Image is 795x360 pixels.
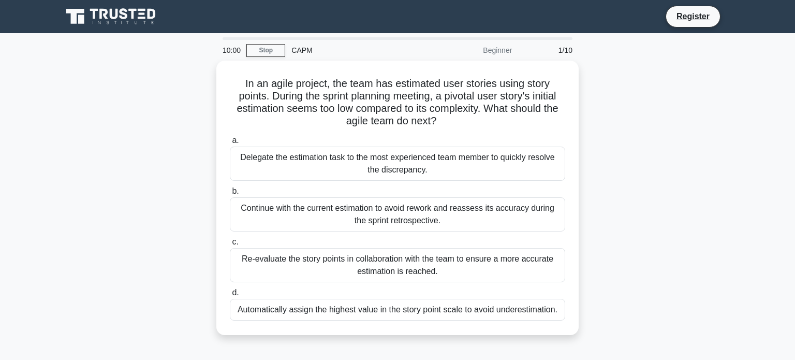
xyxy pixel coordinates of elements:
[232,237,238,246] span: c.
[285,40,428,61] div: CAPM
[230,147,565,181] div: Delegate the estimation task to the most experienced team member to quickly resolve the discrepancy.
[229,77,566,128] h5: In an agile project, the team has estimated user stories using story points. During the sprint pl...
[246,44,285,57] a: Stop
[428,40,518,61] div: Beginner
[230,197,565,232] div: Continue with the current estimation to avoid rework and reassess its accuracy during the sprint ...
[230,299,565,321] div: Automatically assign the highest value in the story point scale to avoid underestimation.
[232,288,239,297] span: d.
[232,186,239,195] span: b.
[216,40,246,61] div: 10:00
[230,248,565,282] div: Re-evaluate the story points in collaboration with the team to ensure a more accurate estimation ...
[518,40,579,61] div: 1/10
[232,136,239,145] span: a.
[670,10,716,23] a: Register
